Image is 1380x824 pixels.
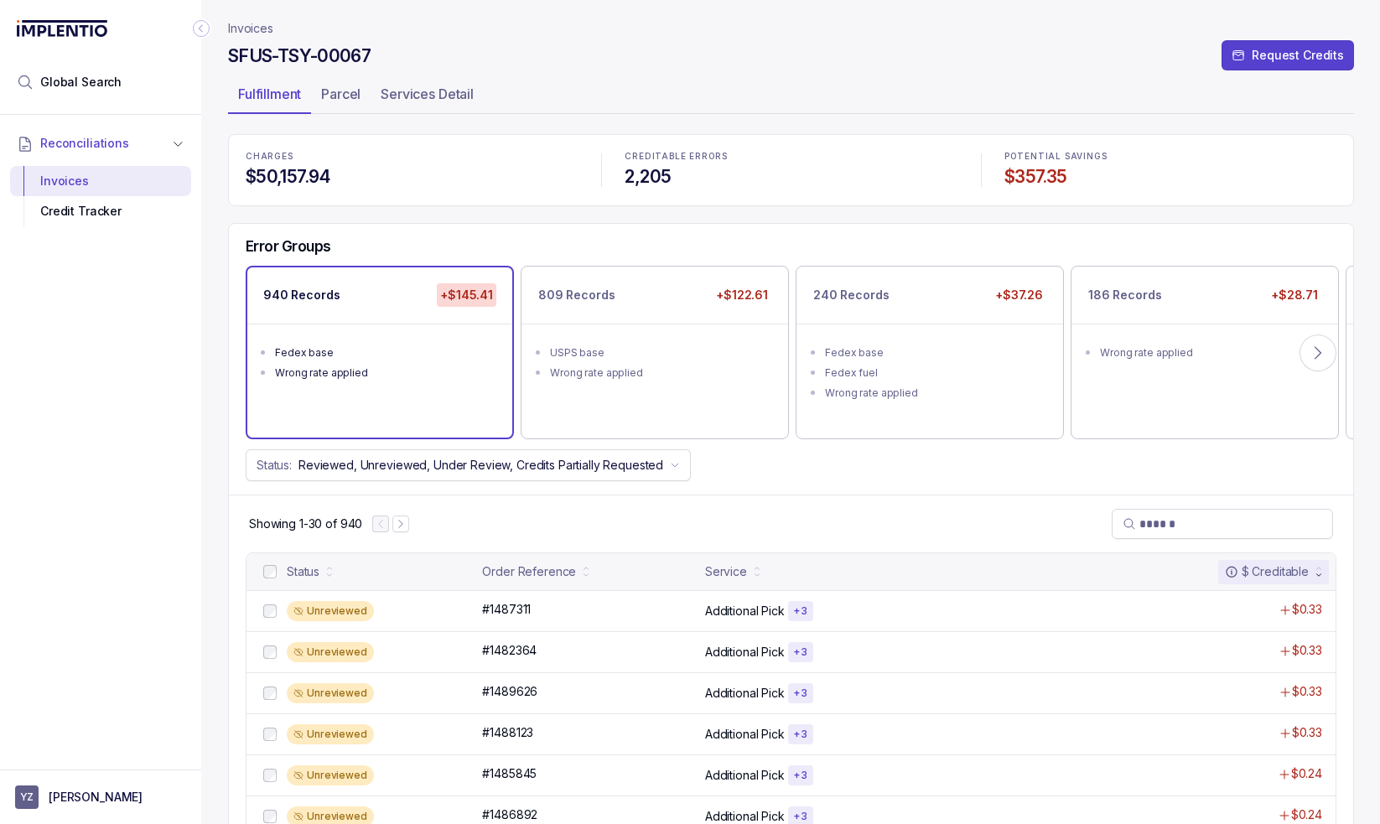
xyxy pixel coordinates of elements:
[992,283,1046,307] p: +$37.26
[228,20,273,37] a: Invoices
[238,84,301,104] p: Fulfillment
[40,74,122,91] span: Global Search
[793,687,808,700] p: + 3
[23,166,178,196] div: Invoices
[263,604,277,618] input: checkbox-checkbox
[246,237,331,256] h5: Error Groups
[191,18,211,39] div: Collapse Icon
[550,345,770,361] div: USPS base
[287,724,374,744] div: Unreviewed
[246,449,691,481] button: Status:Reviewed, Unreviewed, Under Review, Credits Partially Requested
[1100,345,1320,361] div: Wrong rate applied
[825,385,1045,402] div: Wrong rate applied
[1268,283,1321,307] p: +$28.71
[482,683,537,700] p: #1489626
[287,765,374,785] div: Unreviewed
[263,287,340,303] p: 940 Records
[246,152,578,162] p: CHARGES
[257,457,292,474] p: Status:
[371,80,484,114] li: Tab Services Detail
[625,165,957,189] h4: 2,205
[263,769,277,782] input: checkbox-checkbox
[538,287,615,303] p: 809 Records
[482,806,537,823] p: #1486892
[392,516,409,532] button: Next Page
[40,135,129,152] span: Reconciliations
[1292,724,1322,741] p: $0.33
[705,644,785,661] p: Additional Pick
[49,789,143,806] p: [PERSON_NAME]
[625,152,957,162] p: CREDITABLE ERRORS
[287,683,374,703] div: Unreviewed
[705,685,785,702] p: Additional Pick
[311,80,371,114] li: Tab Parcel
[825,345,1045,361] div: Fedex base
[10,125,191,162] button: Reconciliations
[793,769,808,782] p: + 3
[793,810,808,823] p: + 3
[263,565,277,578] input: checkbox-checkbox
[10,163,191,231] div: Reconciliations
[228,80,311,114] li: Tab Fulfillment
[287,563,319,580] div: Status
[1292,683,1322,700] p: $0.33
[1004,152,1336,162] p: POTENTIAL SAVINGS
[298,457,663,474] p: Reviewed, Unreviewed, Under Review, Credits Partially Requested
[825,365,1045,381] div: Fedex fuel
[15,785,39,809] span: User initials
[1252,47,1344,64] p: Request Credits
[482,724,533,741] p: #1488123
[1004,165,1336,189] h4: $357.35
[275,345,495,361] div: Fedex base
[705,603,785,619] p: Additional Pick
[263,687,277,700] input: checkbox-checkbox
[228,44,371,68] h4: SFUS-TSY-00067
[713,283,771,307] p: +$122.61
[228,20,273,37] nav: breadcrumb
[263,728,277,741] input: checkbox-checkbox
[15,785,186,809] button: User initials[PERSON_NAME]
[1291,765,1322,782] p: $0.24
[321,84,361,104] p: Parcel
[246,165,578,189] h4: $50,157.94
[263,810,277,823] input: checkbox-checkbox
[287,642,374,662] div: Unreviewed
[1088,287,1161,303] p: 186 Records
[381,84,474,104] p: Services Detail
[793,728,808,741] p: + 3
[482,563,576,580] div: Order Reference
[287,601,374,621] div: Unreviewed
[793,604,808,618] p: + 3
[249,516,362,532] div: Remaining page entries
[263,645,277,659] input: checkbox-checkbox
[228,80,1354,114] ul: Tab Group
[275,365,495,381] div: Wrong rate applied
[813,287,889,303] p: 240 Records
[1292,642,1322,659] p: $0.33
[705,767,785,784] p: Additional Pick
[23,196,178,226] div: Credit Tracker
[249,516,362,532] p: Showing 1-30 of 940
[1222,40,1354,70] button: Request Credits
[482,601,531,618] p: #1487311
[705,726,785,743] p: Additional Pick
[793,645,808,659] p: + 3
[482,765,537,782] p: #1485845
[437,283,496,307] p: +$145.41
[482,642,537,659] p: #1482364
[705,563,747,580] div: Service
[1291,806,1322,823] p: $0.24
[550,365,770,381] div: Wrong rate applied
[1225,563,1309,580] div: $ Creditable
[1292,601,1322,618] p: $0.33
